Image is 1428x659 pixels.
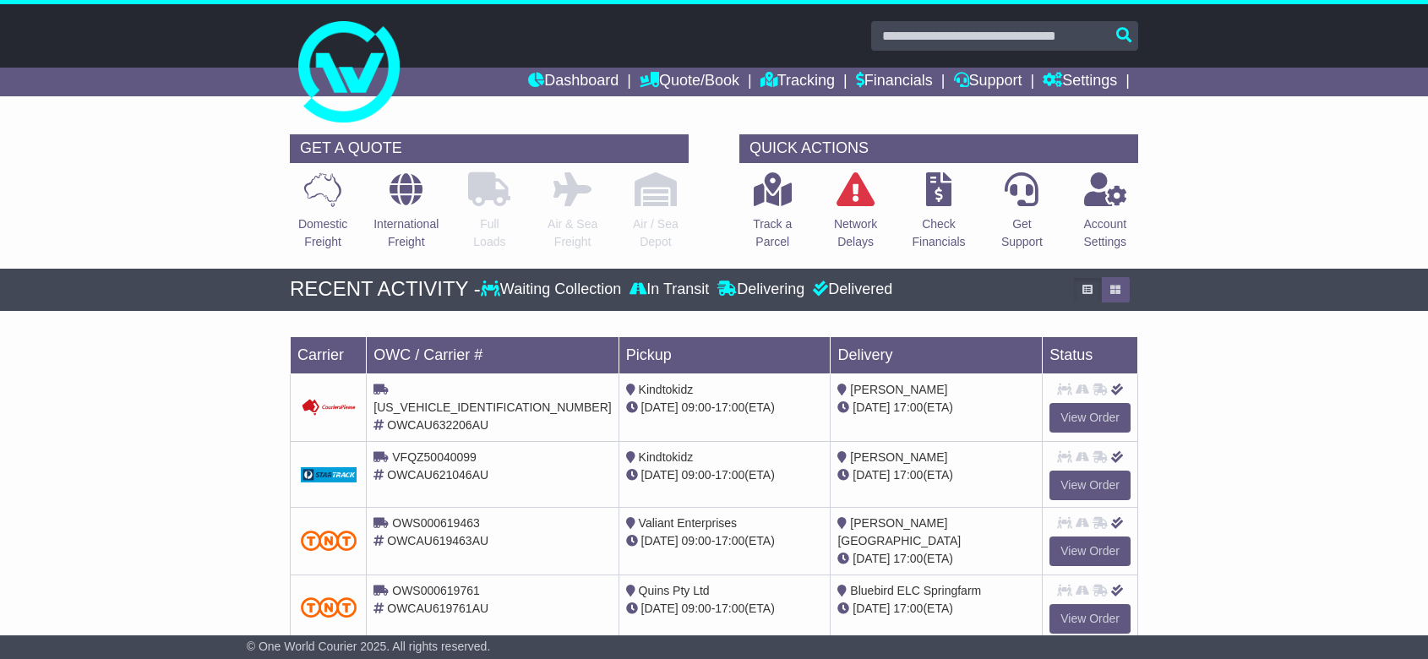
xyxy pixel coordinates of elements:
[639,383,694,396] span: Kindtokidz
[912,172,967,260] a: CheckFinancials
[715,602,744,615] span: 17:00
[640,68,739,96] a: Quote/Book
[837,600,1035,618] div: (ETA)
[853,552,890,565] span: [DATE]
[809,280,892,299] div: Delivered
[1043,68,1117,96] a: Settings
[301,531,357,551] img: TNT_Domestic.png
[739,134,1138,163] div: QUICK ACTIONS
[641,400,679,414] span: [DATE]
[392,450,477,464] span: VFQZ50040099
[290,134,689,163] div: GET A QUOTE
[1043,336,1138,373] td: Status
[715,534,744,547] span: 17:00
[291,336,367,373] td: Carrier
[1049,604,1131,634] a: View Order
[373,400,611,414] span: [US_VEHICLE_IDENTIFICATION_NUMBER]
[682,468,711,482] span: 09:00
[387,418,488,432] span: OWCAU632206AU
[853,602,890,615] span: [DATE]
[392,516,480,530] span: OWS000619463
[367,336,619,373] td: OWC / Carrier #
[639,516,737,530] span: Valiant Enterprises
[954,68,1022,96] a: Support
[392,584,480,597] span: OWS000619761
[1083,172,1128,260] a: AccountSettings
[850,584,981,597] span: Bluebird ELC Springfarm
[626,399,824,417] div: - (ETA)
[1001,215,1043,251] p: Get Support
[481,280,625,299] div: Waiting Collection
[837,550,1035,568] div: (ETA)
[893,468,923,482] span: 17:00
[850,383,947,396] span: [PERSON_NAME]
[760,68,835,96] a: Tracking
[626,532,824,550] div: - (ETA)
[639,450,694,464] span: Kindtokidz
[713,280,809,299] div: Delivering
[833,172,878,260] a: NetworkDelays
[387,468,488,482] span: OWCAU621046AU
[468,215,510,251] p: Full Loads
[528,68,619,96] a: Dashboard
[625,280,713,299] div: In Transit
[831,336,1043,373] td: Delivery
[837,399,1035,417] div: (ETA)
[853,468,890,482] span: [DATE]
[753,215,792,251] p: Track a Parcel
[301,467,357,482] img: GetCarrierServiceDarkLogo
[850,450,947,464] span: [PERSON_NAME]
[619,336,831,373] td: Pickup
[1049,471,1131,500] a: View Order
[373,172,439,260] a: InternationalFreight
[373,215,439,251] p: International Freight
[626,600,824,618] div: - (ETA)
[682,602,711,615] span: 09:00
[301,597,357,618] img: TNT_Domestic.png
[1000,172,1044,260] a: GetSupport
[837,516,961,547] span: [PERSON_NAME][GEOGRAPHIC_DATA]
[893,602,923,615] span: 17:00
[290,277,481,302] div: RECENT ACTIVITY -
[853,400,890,414] span: [DATE]
[893,400,923,414] span: 17:00
[298,215,347,251] p: Domestic Freight
[297,172,348,260] a: DomesticFreight
[834,215,877,251] p: Network Delays
[639,584,710,597] span: Quins Pty Ltd
[247,640,491,653] span: © One World Courier 2025. All rights reserved.
[856,68,933,96] a: Financials
[387,534,488,547] span: OWCAU619463AU
[837,466,1035,484] div: (ETA)
[633,215,679,251] p: Air / Sea Depot
[1084,215,1127,251] p: Account Settings
[301,399,357,417] img: Couriers_Please.png
[641,468,679,482] span: [DATE]
[715,468,744,482] span: 17:00
[913,215,966,251] p: Check Financials
[752,172,793,260] a: Track aParcel
[387,602,488,615] span: OWCAU619761AU
[893,552,923,565] span: 17:00
[641,602,679,615] span: [DATE]
[715,400,744,414] span: 17:00
[641,534,679,547] span: [DATE]
[1049,536,1131,566] a: View Order
[626,466,824,484] div: - (ETA)
[548,215,597,251] p: Air & Sea Freight
[682,400,711,414] span: 09:00
[1049,403,1131,433] a: View Order
[682,534,711,547] span: 09:00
